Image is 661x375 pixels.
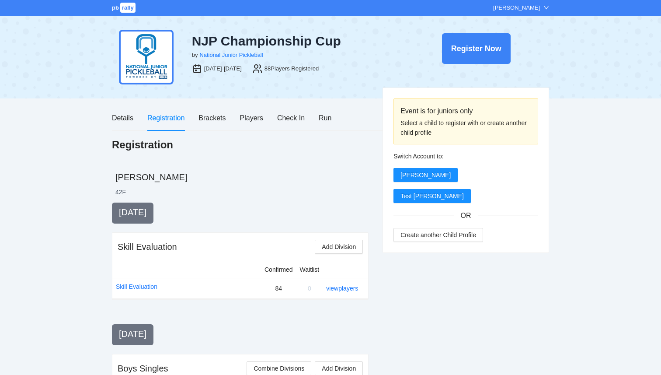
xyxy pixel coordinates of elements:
[400,170,451,180] span: [PERSON_NAME]
[393,189,471,203] button: Test [PERSON_NAME]
[119,329,146,339] span: [DATE]
[393,228,483,242] button: Create another Child Profile
[315,240,363,254] button: Add Division
[319,112,331,123] div: Run
[116,282,157,291] a: Skill Evaluation
[120,3,136,13] span: rally
[112,4,119,11] span: pb
[192,33,397,49] div: NJP Championship Cup
[264,64,319,73] div: 88 Players Registered
[147,112,184,123] div: Registration
[300,265,320,274] div: Waitlist
[118,241,177,253] div: Skill Evaluation
[400,191,464,201] span: Test [PERSON_NAME]
[322,242,356,252] span: Add Division
[112,112,133,123] div: Details
[198,112,226,123] div: Brackets
[322,364,356,373] span: Add Division
[115,171,549,183] h2: [PERSON_NAME]
[400,118,531,137] div: Select a child to register with or create another child profile
[192,51,198,60] div: by
[400,105,531,116] div: Event is for juniors only
[204,64,242,73] div: [DATE]-[DATE]
[112,4,137,11] a: pbrally
[199,52,263,58] a: National Junior Pickleball
[261,278,296,298] td: 84
[254,364,304,373] span: Combine Divisions
[308,285,311,292] span: 0
[264,265,293,274] div: Confirmed
[543,5,549,11] span: down
[277,112,305,123] div: Check In
[442,33,511,64] button: Register Now
[119,207,146,217] span: [DATE]
[115,188,126,196] li: 42 F
[454,210,478,221] span: OR
[393,151,538,161] div: Switch Account to:
[326,285,358,292] a: view players
[393,168,458,182] button: [PERSON_NAME]
[240,112,263,123] div: Players
[118,362,168,375] div: Boys Singles
[493,4,540,12] div: [PERSON_NAME]
[119,30,174,84] img: njp-logo2.png
[112,138,173,152] h1: Registration
[400,230,476,240] span: Create another Child Profile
